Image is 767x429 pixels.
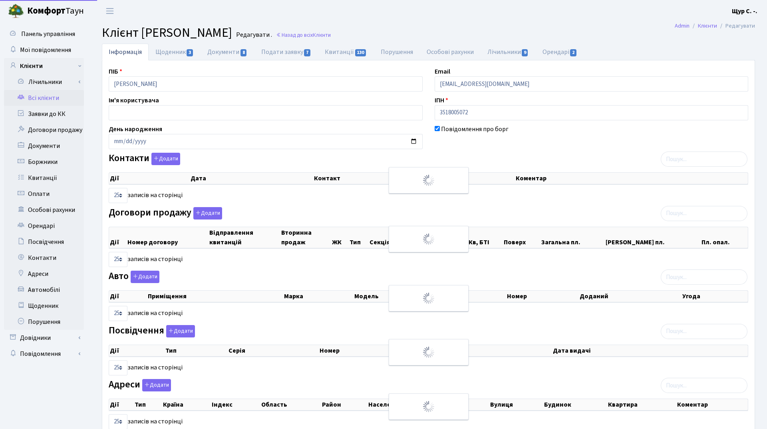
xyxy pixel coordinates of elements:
img: Обробка... [422,346,435,359]
label: Авто [109,271,159,283]
a: Порушення [4,314,84,330]
a: Порушення [374,44,420,60]
label: Контакти [109,153,180,165]
th: Марка [283,291,354,302]
a: Посвідчення [4,234,84,250]
a: Клієнти [698,22,717,30]
button: Посвідчення [166,325,195,337]
a: Додати [149,152,180,166]
a: Орендарі [536,44,584,60]
b: Комфорт [27,4,66,17]
th: Дії [109,227,127,248]
a: Особові рахунки [4,202,84,218]
button: Адреси [142,379,171,391]
th: Дії [109,291,147,302]
label: записів на сторінці [109,252,183,267]
th: Кв, БТІ [468,227,503,248]
th: ЖК [331,227,349,248]
a: Панель управління [4,26,84,42]
label: записів на сторінці [109,360,183,375]
a: Лічильники [481,44,536,60]
button: Контакти [151,153,180,165]
a: Документи [201,44,254,60]
th: Коментар [676,399,748,410]
th: Відправлення квитанцій [209,227,280,248]
th: Дата [190,173,314,184]
a: Довідники [4,330,84,346]
th: Коментар [515,173,748,184]
th: Видано [425,345,552,356]
a: Додати [140,378,171,392]
select: записів на сторінці [109,188,127,203]
a: Повідомлення [4,346,84,362]
a: Admin [675,22,690,30]
a: Документи [4,138,84,154]
th: Індекс [211,399,260,410]
a: Квитанції [318,44,374,60]
a: Лічильники [9,74,84,90]
th: Колір [441,291,506,302]
th: Дії [109,345,165,356]
th: Країна [162,399,211,410]
th: Вулиця [489,399,543,410]
th: Номер [319,345,425,356]
th: Дата видачі [552,345,748,356]
input: Пошук... [661,206,747,221]
th: Загальна пл. [540,227,605,248]
th: [PERSON_NAME] пл. [605,227,701,248]
span: 9 [522,49,528,56]
a: Щур С. -. [732,6,757,16]
img: logo.png [8,3,24,19]
th: Пл. опал. [701,227,748,248]
th: Дії [109,173,190,184]
img: Обробка... [422,400,435,413]
label: Посвідчення [109,325,195,337]
th: Будинок [543,399,607,410]
th: Серія [228,345,319,356]
button: Переключити навігацію [100,4,120,18]
span: Таун [27,4,84,18]
a: Інформація [102,44,149,60]
a: Назад до всіхКлієнти [276,31,331,39]
label: День народження [109,124,162,134]
label: Повідомлення про борг [441,124,509,134]
input: Пошук... [661,378,747,393]
label: ПІБ [109,67,122,76]
a: Квитанції [4,170,84,186]
span: 7 [304,49,310,56]
th: Дії [109,399,134,410]
th: Секція [369,227,404,248]
li: Редагувати [717,22,755,30]
a: Автомобілі [4,282,84,298]
input: Пошук... [661,152,747,167]
input: Пошук... [661,324,747,339]
img: Обробка... [422,292,435,305]
small: Редагувати . [234,31,272,39]
img: Обробка... [422,233,435,245]
span: Панель управління [21,30,75,38]
a: Оплати [4,186,84,202]
th: Район [321,399,367,410]
a: Щоденник [149,44,201,60]
img: Обробка... [422,174,435,187]
th: Номер [506,291,579,302]
span: 130 [355,49,366,56]
a: Боржники [4,154,84,170]
button: Авто [131,271,159,283]
input: Пошук... [661,269,747,285]
th: Квартира [607,399,676,410]
th: Вторинна продаж [280,227,331,248]
span: 2 [570,49,576,56]
label: Email [435,67,450,76]
span: Мої повідомлення [20,46,71,54]
th: Доданий [579,291,682,302]
th: Область [260,399,322,410]
span: Клієнти [313,31,331,39]
a: Додати [191,206,222,219]
label: ІПН [435,96,448,105]
a: Орендарі [4,218,84,234]
span: Клієнт [PERSON_NAME] [102,24,232,42]
th: Тип [134,399,162,410]
label: Ім'я користувача [109,96,159,105]
a: Подати заявку [254,44,318,60]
